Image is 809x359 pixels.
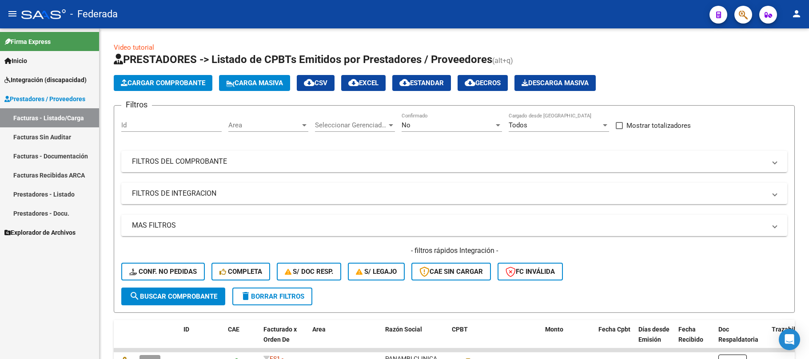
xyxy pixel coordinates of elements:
button: Cargar Comprobante [114,75,212,91]
mat-icon: search [129,291,140,301]
span: - Federada [70,4,118,24]
span: CAE [228,326,239,333]
span: Completa [219,268,262,276]
span: FC Inválida [506,268,555,276]
datatable-header-cell: ID [180,320,224,359]
button: FC Inválida [498,263,563,280]
span: S/ legajo [356,268,397,276]
span: Doc Respaldatoria [718,326,758,343]
span: Explorador de Archivos [4,228,76,237]
span: Fecha Cpbt [598,326,630,333]
button: Descarga Masiva [514,75,596,91]
span: Monto [545,326,563,333]
datatable-header-cell: Días desde Emisión [635,320,675,359]
button: S/ Doc Resp. [277,263,342,280]
span: Días desde Emisión [638,326,670,343]
span: Cargar Comprobante [121,79,205,87]
span: Seleccionar Gerenciador [315,121,387,129]
span: Gecros [465,79,501,87]
span: Inicio [4,56,27,66]
mat-panel-title: FILTROS DEL COMPROBANTE [132,157,766,166]
datatable-header-cell: Doc Respaldatoria [715,320,768,359]
mat-icon: cloud_download [304,77,315,88]
button: Completa [211,263,270,280]
mat-expansion-panel-header: MAS FILTROS [121,215,787,236]
mat-icon: person [791,8,802,19]
div: Open Intercom Messenger [779,329,800,350]
span: CAE SIN CARGAR [419,268,483,276]
mat-icon: delete [240,291,251,301]
button: Carga Masiva [219,75,290,91]
button: Buscar Comprobante [121,288,225,305]
datatable-header-cell: Razón Social [382,320,448,359]
button: S/ legajo [348,263,405,280]
span: PRESTADORES -> Listado de CPBTs Emitidos por Prestadores / Proveedores [114,53,492,66]
span: Mostrar totalizadores [626,120,691,131]
span: Conf. no pedidas [129,268,197,276]
datatable-header-cell: Monto [542,320,595,359]
button: CSV [297,75,335,91]
span: Fecha Recibido [678,326,703,343]
a: Video tutorial [114,43,154,51]
button: CAE SIN CARGAR [411,263,491,280]
span: CPBT [452,326,468,333]
span: Borrar Filtros [240,292,304,300]
app-download-masive: Descarga masiva de comprobantes (adjuntos) [514,75,596,91]
span: Razón Social [385,326,422,333]
span: ID [183,326,189,333]
datatable-header-cell: CPBT [448,320,542,359]
mat-panel-title: MAS FILTROS [132,221,766,230]
span: Todos [509,121,527,129]
span: Prestadores / Proveedores [4,94,85,104]
span: No [402,121,410,129]
mat-expansion-panel-header: FILTROS DE INTEGRACION [121,183,787,204]
datatable-header-cell: Fecha Cpbt [595,320,635,359]
span: Area [312,326,326,333]
span: Integración (discapacidad) [4,75,87,85]
span: Descarga Masiva [522,79,589,87]
button: Gecros [458,75,508,91]
h4: - filtros rápidos Integración - [121,246,787,256]
span: Trazabilidad [772,326,808,333]
mat-expansion-panel-header: FILTROS DEL COMPROBANTE [121,151,787,172]
datatable-header-cell: Facturado x Orden De [260,320,309,359]
button: EXCEL [341,75,386,91]
mat-icon: cloud_download [399,77,410,88]
h3: Filtros [121,99,152,111]
span: Facturado x Orden De [263,326,297,343]
button: Conf. no pedidas [121,263,205,280]
mat-icon: cloud_download [465,77,475,88]
span: Firma Express [4,37,51,47]
span: CSV [304,79,327,87]
button: Estandar [392,75,451,91]
mat-panel-title: FILTROS DE INTEGRACION [132,189,766,198]
datatable-header-cell: Area [309,320,369,359]
span: Area [228,121,300,129]
mat-icon: cloud_download [348,77,359,88]
datatable-header-cell: CAE [224,320,260,359]
button: Borrar Filtros [232,288,312,305]
span: Buscar Comprobante [129,292,217,300]
mat-icon: menu [7,8,18,19]
span: EXCEL [348,79,379,87]
span: S/ Doc Resp. [285,268,334,276]
span: Carga Masiva [226,79,283,87]
datatable-header-cell: Fecha Recibido [675,320,715,359]
span: (alt+q) [492,56,513,65]
span: Estandar [399,79,444,87]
